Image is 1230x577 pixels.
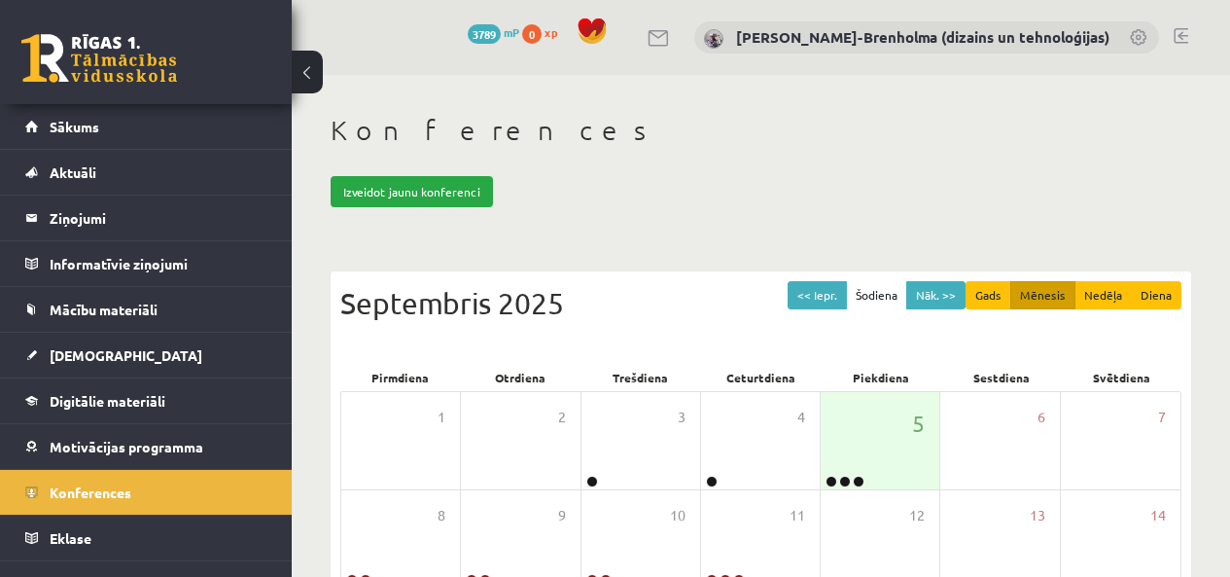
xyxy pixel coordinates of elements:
[50,346,202,364] span: [DEMOGRAPHIC_DATA]
[558,407,566,428] span: 2
[50,529,91,547] span: Eklase
[504,24,519,40] span: mP
[25,150,267,195] a: Aktuāli
[821,364,941,391] div: Piekdiena
[25,470,267,515] a: Konferences
[438,505,445,526] span: 8
[50,118,99,135] span: Sākums
[50,196,267,240] legend: Ziņojumi
[966,281,1011,309] button: Gads
[1061,364,1181,391] div: Svētdiena
[438,407,445,428] span: 1
[25,379,267,423] a: Digitālie materiāli
[50,301,158,318] span: Mācību materiāli
[670,505,685,526] span: 10
[25,516,267,560] a: Eklase
[340,281,1181,325] div: Septembris 2025
[1158,407,1166,428] span: 7
[461,364,581,391] div: Otrdiena
[50,484,131,501] span: Konferences
[522,24,542,44] span: 0
[906,281,966,309] button: Nāk. >>
[1150,505,1166,526] span: 14
[846,281,907,309] button: Šodiena
[50,241,267,286] legend: Informatīvie ziņojumi
[701,364,822,391] div: Ceturtdiena
[25,196,267,240] a: Ziņojumi
[331,114,1191,147] h1: Konferences
[1010,281,1075,309] button: Mēnesis
[50,392,165,410] span: Digitālie materiāli
[468,24,501,44] span: 3789
[909,505,925,526] span: 12
[797,407,805,428] span: 4
[788,281,847,309] button: << Iepr.
[790,505,805,526] span: 11
[21,34,177,83] a: Rīgas 1. Tālmācības vidusskola
[25,333,267,378] a: [DEMOGRAPHIC_DATA]
[912,407,925,440] span: 5
[1131,281,1181,309] button: Diena
[558,505,566,526] span: 9
[25,287,267,332] a: Mācību materiāli
[331,176,493,207] a: Izveidot jaunu konferenci
[468,24,519,40] a: 3789 mP
[1030,505,1045,526] span: 13
[545,24,557,40] span: xp
[1037,407,1045,428] span: 6
[704,29,723,49] img: Ilze Erba-Brenholma (dizains un tehnoloģijas)
[1074,281,1132,309] button: Nedēļa
[580,364,701,391] div: Trešdiena
[340,364,461,391] div: Pirmdiena
[50,163,96,181] span: Aktuāli
[678,407,685,428] span: 3
[25,241,267,286] a: Informatīvie ziņojumi
[941,364,1062,391] div: Sestdiena
[736,27,1109,47] a: [PERSON_NAME]-Brenholma (dizains un tehnoloģijas)
[25,104,267,149] a: Sākums
[25,424,267,469] a: Motivācijas programma
[50,438,203,455] span: Motivācijas programma
[522,24,567,40] a: 0 xp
